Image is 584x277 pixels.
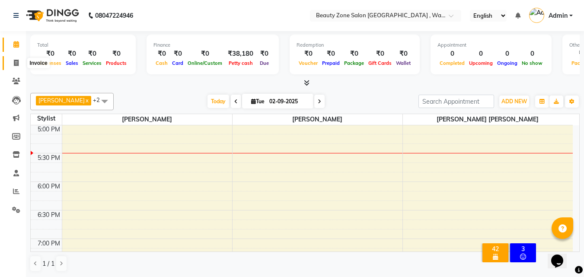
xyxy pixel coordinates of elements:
div: ₹0 [80,49,104,59]
span: No show [520,60,545,66]
span: Ongoing [495,60,520,66]
span: Cash [153,60,170,66]
div: ₹0 [37,49,64,59]
span: 1 / 1 [42,259,54,268]
div: ₹38,180 [224,49,257,59]
span: [PERSON_NAME] [38,97,85,104]
span: Package [342,60,366,66]
div: ₹0 [366,49,394,59]
img: Admin [529,8,544,23]
a: x [85,97,89,104]
div: 0 [520,49,545,59]
span: Online/Custom [185,60,224,66]
div: Invoice [27,58,49,68]
div: ₹0 [104,49,129,59]
div: Appointment [437,41,545,49]
span: [PERSON_NAME] [PERSON_NAME] [403,114,573,125]
input: Search Appointment [418,95,494,108]
div: 0 [467,49,495,59]
img: logo [22,3,81,28]
div: Total [37,41,129,49]
span: [PERSON_NAME] [62,114,232,125]
span: Gift Cards [366,60,394,66]
span: Prepaid [320,60,342,66]
span: [PERSON_NAME] [233,114,402,125]
div: ₹0 [297,49,320,59]
span: +2 [93,96,106,103]
div: ₹0 [342,49,366,59]
div: 6:30 PM [36,210,62,220]
div: 0 [495,49,520,59]
span: Voucher [297,60,320,66]
span: Products [104,60,129,66]
div: ₹0 [64,49,80,59]
input: 2025-09-02 [267,95,310,108]
div: 42 [484,245,507,253]
div: ₹0 [320,49,342,59]
span: Sales [64,60,80,66]
span: Admin [549,11,568,20]
div: 5:00 PM [36,125,62,134]
div: 6:00 PM [36,182,62,191]
div: 0 [437,49,467,59]
span: Services [80,60,104,66]
span: Due [258,60,271,66]
div: ₹0 [257,49,272,59]
span: Today [207,95,229,108]
iframe: chat widget [548,242,575,268]
button: ADD NEW [499,96,529,108]
div: 3 [512,245,534,253]
span: Upcoming [467,60,495,66]
div: Redemption [297,41,413,49]
span: Completed [437,60,467,66]
span: Petty cash [227,60,255,66]
div: Stylist [31,114,62,123]
span: Tue [249,98,267,105]
div: Finance [153,41,272,49]
div: ₹0 [170,49,185,59]
b: 08047224946 [95,3,133,28]
span: Wallet [394,60,413,66]
div: ₹0 [153,49,170,59]
div: 5:30 PM [36,153,62,162]
div: ₹0 [394,49,413,59]
span: Card [170,60,185,66]
span: ADD NEW [501,98,527,105]
div: 7:00 PM [36,239,62,248]
div: ₹0 [185,49,224,59]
